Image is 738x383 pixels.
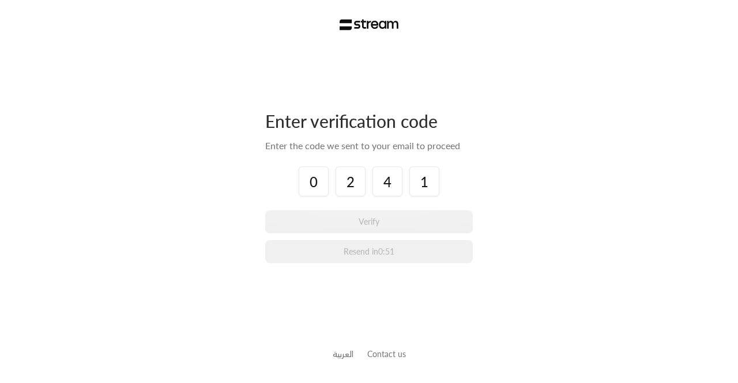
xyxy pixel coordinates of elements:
div: Enter the code we sent to your email to proceed [265,139,473,153]
div: Enter verification code [265,110,473,132]
img: Stream Logo [340,19,399,31]
button: Contact us [367,348,406,360]
a: العربية [333,343,353,365]
a: Contact us [367,349,406,359]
